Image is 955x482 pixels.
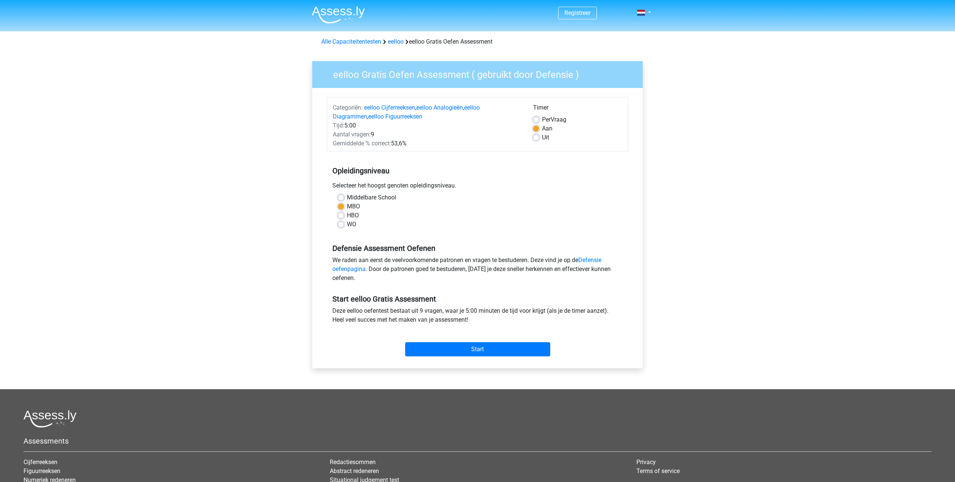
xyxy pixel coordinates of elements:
span: Categoriën: [333,104,363,111]
img: Assessly logo [24,410,76,428]
div: 53,6% [327,139,527,148]
span: Aantal vragen: [333,131,371,138]
label: Vraag [542,115,566,124]
span: Per [542,116,551,123]
h3: eelloo Gratis Oefen Assessment ( gebruikt door Defensie ) [324,66,637,81]
label: Aan [542,124,552,133]
div: , , , [327,103,527,121]
label: MBO [347,202,360,211]
div: 9 [327,130,527,139]
label: WO [347,220,356,229]
label: Middelbare School [347,193,396,202]
input: Start [405,342,550,356]
div: Timer [533,103,622,115]
a: eelloo Analogieën [416,104,463,111]
a: eelloo [388,38,404,45]
a: Figuurreeksen [24,467,60,475]
a: Registreer [564,9,591,16]
a: eelloo Cijferreeksen [364,104,415,111]
a: Abstract redeneren [330,467,379,475]
div: eelloo Gratis Oefen Assessment [318,37,637,46]
h5: Opleidingsniveau [332,163,623,178]
a: eelloo Figuurreeksen [368,113,422,120]
a: Alle Capaciteitentesten [321,38,381,45]
span: Tijd: [333,122,344,129]
label: Uit [542,133,549,142]
a: Privacy [636,459,656,466]
a: Redactiesommen [330,459,376,466]
div: We raden aan eerst de veelvoorkomende patronen en vragen te bestuderen. Deze vind je op de . Door... [327,256,628,286]
span: Gemiddelde % correct: [333,140,391,147]
div: Deze eelloo oefentest bestaat uit 9 vragen, waar je 5:00 minuten de tijd voor krijgt (als je de t... [327,306,628,327]
img: Assessly [312,6,365,23]
div: Selecteer het hoogst genoten opleidingsniveau. [327,181,628,193]
a: Terms of service [636,467,680,475]
label: HBO [347,211,359,220]
h5: Defensie Assessment Oefenen [332,244,623,253]
a: Cijferreeksen [24,459,57,466]
h5: Start eelloo Gratis Assessment [332,294,623,303]
h5: Assessments [24,437,931,445]
div: 5:00 [327,121,527,130]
